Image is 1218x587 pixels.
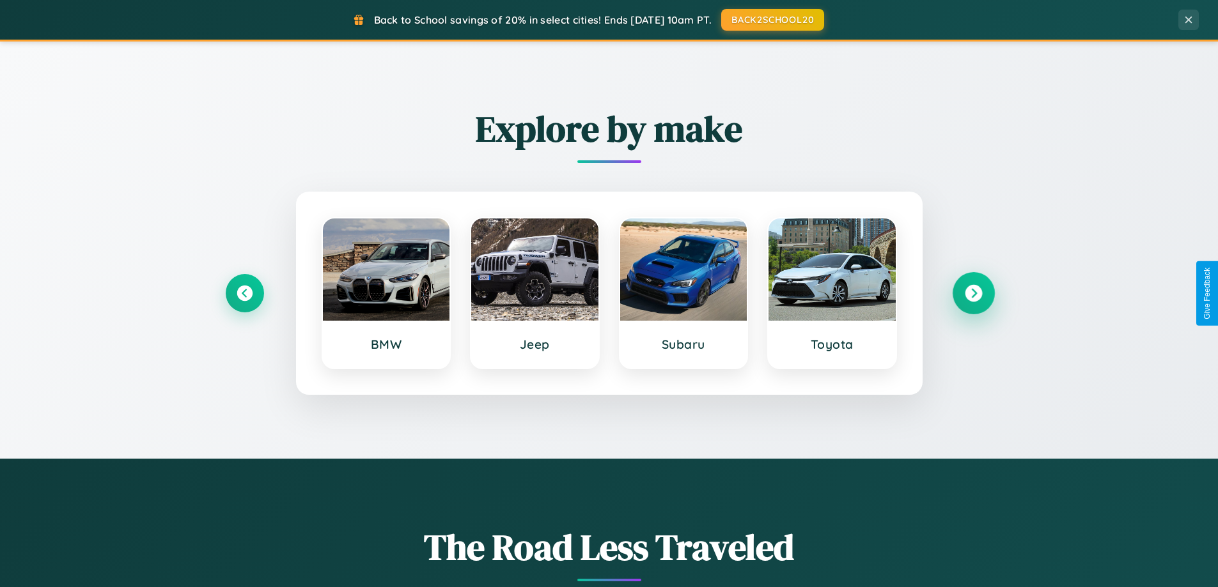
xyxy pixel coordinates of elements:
[484,337,586,352] h3: Jeep
[226,104,993,153] h2: Explore by make
[1203,268,1212,319] div: Give Feedback
[336,337,437,352] h3: BMW
[721,9,824,31] button: BACK2SCHOOL20
[374,13,712,26] span: Back to School savings of 20% in select cities! Ends [DATE] 10am PT.
[633,337,735,352] h3: Subaru
[781,337,883,352] h3: Toyota
[226,522,993,572] h1: The Road Less Traveled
